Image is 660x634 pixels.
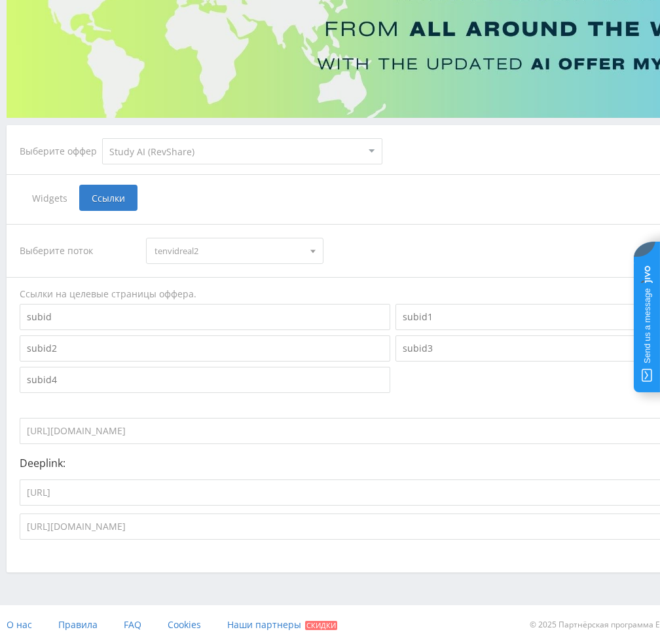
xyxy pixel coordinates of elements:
[58,618,98,631] span: Правила
[20,335,390,362] input: subid2
[305,621,337,630] span: Скидки
[20,185,79,211] span: Widgets
[155,238,302,263] span: tenvidreal2
[20,304,390,330] input: subid
[20,367,390,393] input: subid4
[168,618,201,631] span: Cookies
[79,185,137,211] span: Ссылки
[20,238,134,264] div: Выберите поток
[124,618,141,631] span: FAQ
[227,618,301,631] span: Наши партнеры
[7,618,32,631] span: О нас
[20,146,102,157] div: Выберите оффер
